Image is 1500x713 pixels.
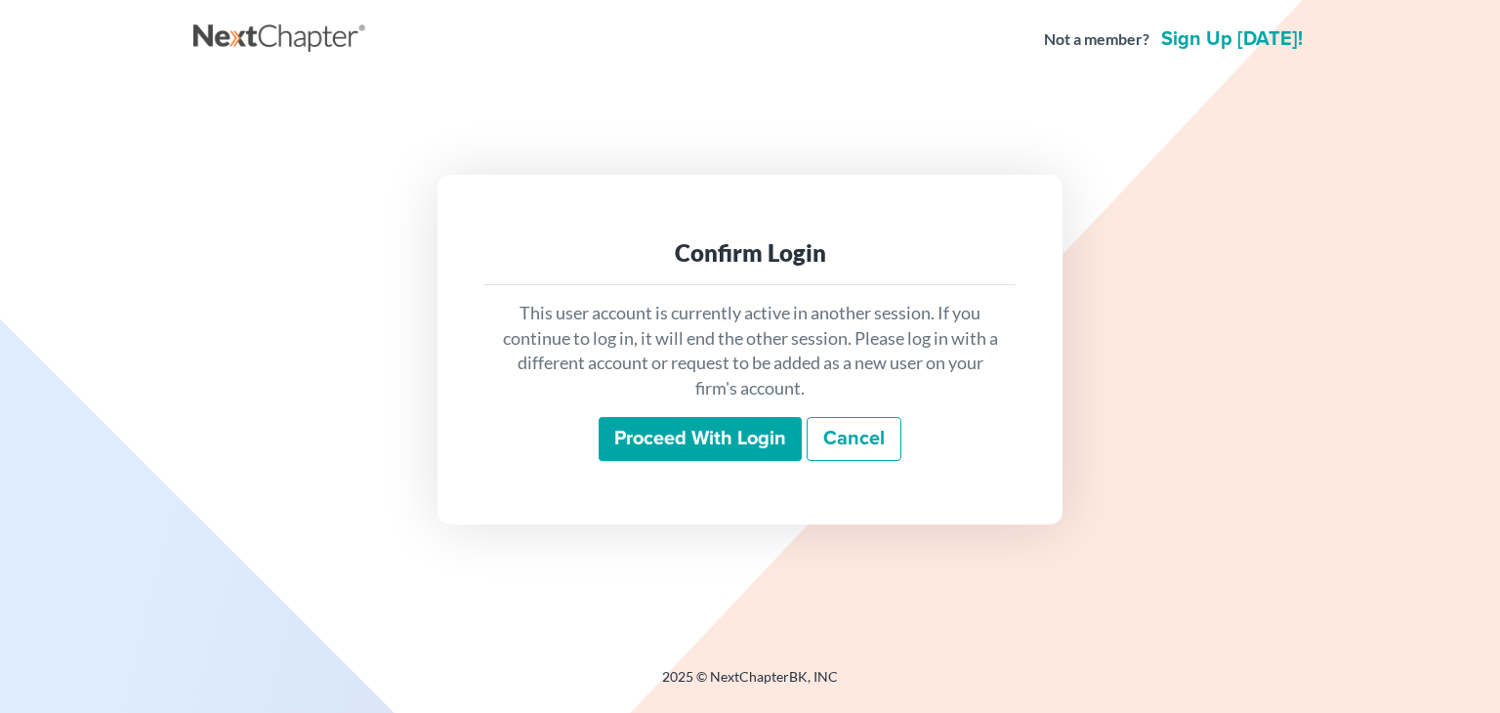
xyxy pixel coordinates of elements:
strong: Not a member? [1044,28,1149,51]
p: This user account is currently active in another session. If you continue to log in, it will end ... [500,301,1000,401]
a: Sign up [DATE]! [1157,29,1307,49]
a: Cancel [807,417,901,462]
div: 2025 © NextChapterBK, INC [193,667,1307,702]
input: Proceed with login [599,417,802,462]
div: Confirm Login [500,237,1000,269]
